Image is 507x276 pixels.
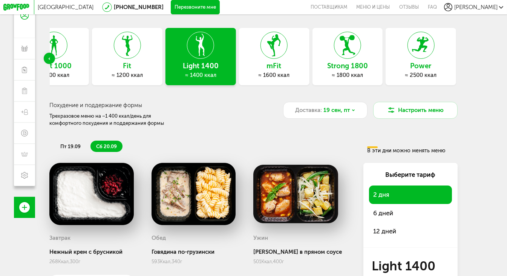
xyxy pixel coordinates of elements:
[369,170,452,179] div: Выберите тариф
[152,259,236,264] div: 593 340
[239,72,309,78] div: ≈ 1600 ккал
[152,235,166,241] h3: Обед
[373,102,458,119] button: Настроить меню
[92,62,162,70] h3: Fit
[180,259,182,264] span: г
[323,106,350,114] span: 19 сен, пт
[49,102,267,109] h3: Похудение и поддержание формы
[253,235,268,241] h3: Ужин
[152,163,236,225] img: big_m8cDPv4OcxW0p6rM.png
[253,259,342,264] div: 501 400
[38,4,93,11] span: [GEOGRAPHIC_DATA]
[78,259,80,264] span: г
[239,62,309,70] h3: mFit
[373,226,448,236] span: 12 дней
[253,248,342,255] div: [PERSON_NAME] в пряном соусе
[295,106,322,114] span: Доставка:
[18,72,89,78] div: ≈ 1000 ккал
[60,144,81,149] span: пт 19.09
[373,208,448,218] span: 6 дней
[18,62,89,70] h3: Light 1000
[282,259,284,264] span: г
[261,259,273,264] span: Ккал,
[372,261,449,272] h3: Light 1400
[165,72,236,78] div: ≈ 1400 ккал
[367,146,455,153] div: В эти дни можно менять меню
[152,248,236,255] div: Говядина по-грузински
[114,4,164,11] a: [PHONE_NUMBER]
[386,72,456,78] div: ≈ 2500 ккал
[49,163,134,225] img: big_YplubhGIsFkQ4Gk5.png
[165,62,236,70] h3: Light 1400
[49,235,70,241] h3: Завтрак
[49,112,184,127] div: Трехразовое меню на ~1 400 ккал/день для комфортного похудения и поддержания формы
[49,248,134,255] div: Нежный крем с брусникой
[373,190,448,199] span: 2 дня
[49,259,134,264] div: 268 300
[253,163,338,225] img: big_5UpieqWwH92fAEHI.png
[96,144,117,149] span: сб 20.09
[44,53,55,64] div: Previous slide
[160,259,172,264] span: Ккал,
[58,259,70,264] span: Ккал,
[386,62,456,70] h3: Power
[92,72,162,78] div: ≈ 1200 ккал
[312,62,383,70] h3: Strong 1800
[312,72,383,78] div: ≈ 1800 ккал
[454,4,498,11] span: [PERSON_NAME]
